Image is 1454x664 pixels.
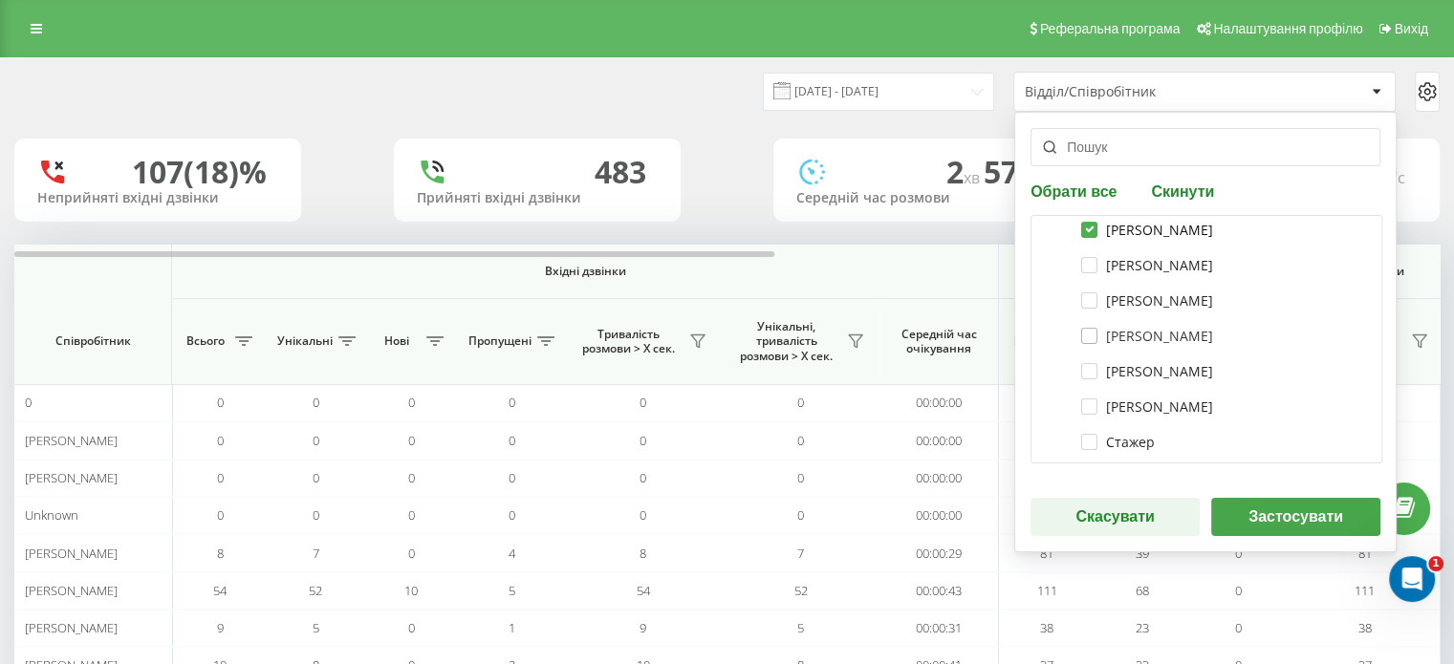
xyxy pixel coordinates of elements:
[640,469,646,486] span: 0
[1136,545,1149,562] span: 39
[222,264,948,279] span: Вхідні дзвінки
[797,394,804,411] span: 0
[404,582,418,599] span: 10
[1235,545,1242,562] span: 0
[509,432,515,449] span: 0
[1389,556,1435,602] iframe: Intercom live chat
[468,333,532,349] span: Пропущені
[1081,363,1213,379] label: [PERSON_NAME]
[509,506,515,524] span: 0
[1235,582,1242,599] span: 0
[25,619,118,636] span: [PERSON_NAME]
[1398,167,1405,188] span: c
[313,545,319,562] span: 7
[1081,292,1213,309] label: [PERSON_NAME]
[879,497,999,534] td: 00:00:00
[797,619,804,636] span: 5
[509,394,515,411] span: 0
[408,619,415,636] span: 0
[217,394,224,411] span: 0
[25,545,118,562] span: [PERSON_NAME]
[1081,257,1213,273] label: [PERSON_NAME]
[1213,21,1362,36] span: Налаштування профілю
[217,432,224,449] span: 0
[25,469,118,486] span: [PERSON_NAME]
[417,190,658,206] div: Прийняті вхідні дзвінки
[1040,545,1053,562] span: 81
[1355,582,1375,599] span: 111
[637,582,650,599] span: 54
[313,506,319,524] span: 0
[25,582,118,599] span: [PERSON_NAME]
[879,534,999,571] td: 00:00:29
[509,469,515,486] span: 0
[213,582,227,599] span: 54
[1031,498,1200,536] button: Скасувати
[1031,128,1380,166] input: Пошук
[1040,21,1181,36] span: Реферальна програма
[894,327,984,356] span: Середній час очікування
[1081,398,1213,415] label: [PERSON_NAME]
[25,432,118,449] span: [PERSON_NAME]
[1395,21,1428,36] span: Вихід
[1081,434,1155,450] label: Стажер
[1025,84,1253,100] div: Відділ/Співробітник
[731,319,841,364] span: Унікальні, тривалість розмови > Х сек.
[313,469,319,486] span: 0
[946,151,984,192] span: 2
[509,582,515,599] span: 5
[313,394,319,411] span: 0
[879,572,999,610] td: 00:00:43
[132,154,267,190] div: 107 (18)%
[1235,619,1242,636] span: 0
[408,545,415,562] span: 0
[1145,182,1220,200] button: Скинути
[595,154,646,190] div: 483
[509,545,515,562] span: 4
[794,582,808,599] span: 52
[797,432,804,449] span: 0
[879,610,999,647] td: 00:00:31
[408,394,415,411] span: 0
[277,333,333,349] span: Унікальні
[408,506,415,524] span: 0
[31,333,155,349] span: Співробітник
[879,384,999,421] td: 00:00:00
[1081,222,1213,238] label: [PERSON_NAME]
[879,421,999,459] td: 00:00:00
[408,469,415,486] span: 0
[984,151,1026,192] span: 57
[1358,619,1372,636] span: 38
[1037,582,1057,599] span: 111
[797,506,804,524] span: 0
[182,333,229,349] span: Всього
[408,432,415,449] span: 0
[1358,545,1372,562] span: 81
[25,506,78,524] span: Unknown
[1211,498,1380,536] button: Застосувати
[217,545,224,562] span: 8
[217,506,224,524] span: 0
[1136,582,1149,599] span: 68
[640,545,646,562] span: 8
[1081,328,1213,344] label: [PERSON_NAME]
[797,545,804,562] span: 7
[964,167,984,188] span: хв
[309,582,322,599] span: 52
[640,619,646,636] span: 9
[640,506,646,524] span: 0
[797,469,804,486] span: 0
[509,619,515,636] span: 1
[313,432,319,449] span: 0
[879,460,999,497] td: 00:00:00
[1136,619,1149,636] span: 23
[37,190,278,206] div: Неприйняті вхідні дзвінки
[640,432,646,449] span: 0
[1040,619,1053,636] span: 38
[1009,333,1056,349] span: Всього
[25,394,32,411] span: 0
[313,619,319,636] span: 5
[217,619,224,636] span: 9
[217,469,224,486] span: 0
[574,327,684,356] span: Тривалість розмови > Х сек.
